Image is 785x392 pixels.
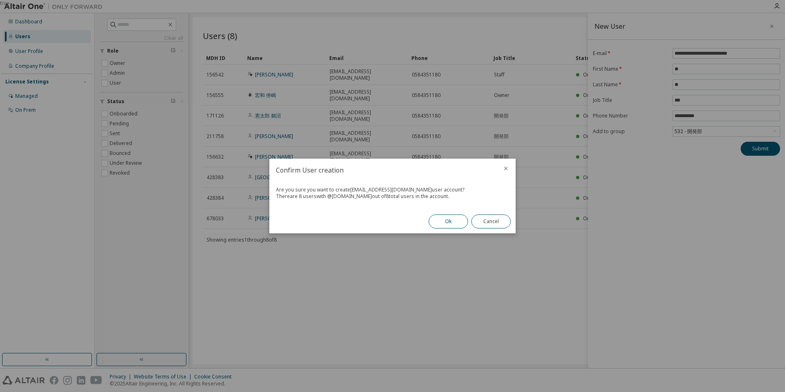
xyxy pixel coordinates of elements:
[269,159,496,182] h2: Confirm User creation
[429,214,468,228] button: Ok
[276,193,509,200] div: There are 8 users with @ [DOMAIN_NAME] out of 8 total users in the account.
[471,214,511,228] button: Cancel
[276,187,509,193] div: Are you sure you want to create [EMAIL_ADDRESS][DOMAIN_NAME] user account?
[503,165,509,172] button: close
